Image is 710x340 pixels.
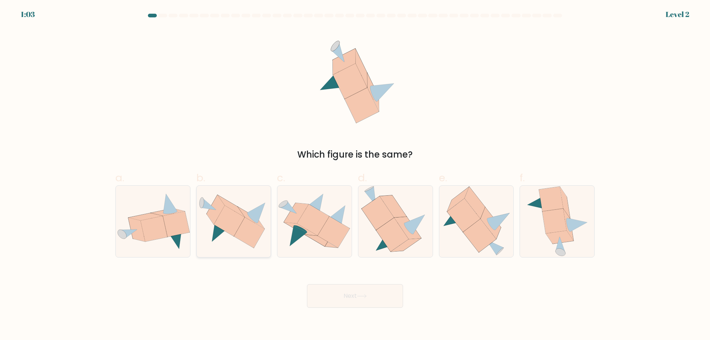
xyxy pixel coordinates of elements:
span: f. [520,171,525,185]
div: Level 2 [666,9,689,20]
div: 1:03 [21,9,35,20]
span: c. [277,171,285,185]
span: a. [115,171,124,185]
div: Which figure is the same? [120,148,590,161]
span: b. [196,171,205,185]
span: e. [439,171,447,185]
span: d. [358,171,367,185]
button: Next [307,284,403,308]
